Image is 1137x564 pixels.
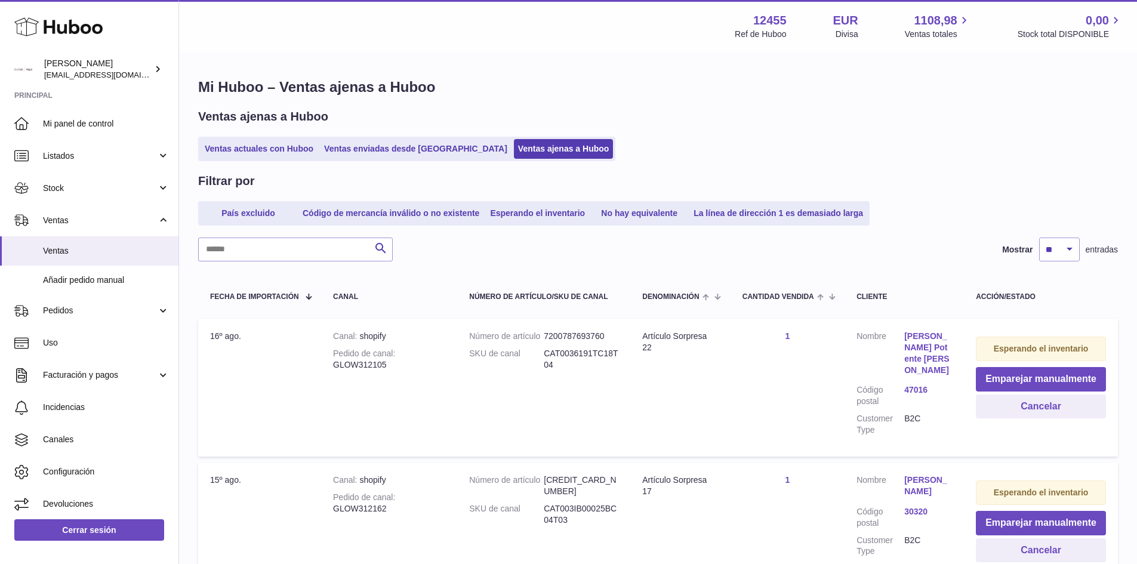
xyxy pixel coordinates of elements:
button: Cancelar [976,538,1106,563]
dd: B2C [904,535,952,557]
a: Ventas enviadas desde [GEOGRAPHIC_DATA] [320,139,512,159]
a: [PERSON_NAME] Potente [PERSON_NAME] [904,331,952,376]
span: Stock total DISPONIBLE [1018,29,1123,40]
span: Denominación [642,293,699,301]
dt: Código postal [856,506,904,529]
dd: 7200787693760 [544,331,618,342]
span: Incidencias [43,402,170,413]
a: Esperando el inventario [486,204,589,223]
span: Canales [43,434,170,445]
strong: Pedido de canal [333,349,395,358]
h2: Filtrar por [198,173,254,189]
dt: Nombre [856,331,904,379]
div: GLOW312105 [333,348,445,371]
div: Divisa [836,29,858,40]
span: Uso [43,337,170,349]
img: pedidos@glowrias.com [14,60,32,78]
button: Emparejar manualmente [976,367,1106,392]
div: Número de artículo/SKU de canal [469,293,618,301]
dt: Nombre [856,474,904,500]
button: Cancelar [976,395,1106,419]
span: Stock [43,183,157,194]
div: [PERSON_NAME] [44,58,152,81]
a: Ventas actuales con Huboo [201,139,318,159]
a: Cerrar sesión [14,519,164,541]
span: Facturación y pagos [43,369,157,381]
dt: Número de artículo [469,331,544,342]
a: País excluido [201,204,296,223]
button: Emparejar manualmente [976,511,1106,535]
strong: EUR [833,13,858,29]
strong: Esperando el inventario [994,344,1089,353]
h2: Ventas ajenas a Huboo [198,109,328,125]
dt: SKU de canal [469,348,544,371]
dt: Número de artículo [469,474,544,497]
span: Pedidos [43,305,157,316]
dd: [CREDIT_CARD_NUMBER] [544,474,618,497]
a: 47016 [904,384,952,396]
span: Ventas [43,245,170,257]
strong: Canal [333,331,359,341]
div: shopify [333,474,445,486]
span: Añadir pedido manual [43,275,170,286]
label: Mostrar [1002,244,1033,255]
h1: Mi Huboo – Ventas ajenas a Huboo [198,78,1118,97]
span: 1108,98 [914,13,957,29]
a: 0,00 Stock total DISPONIBLE [1018,13,1123,40]
a: No hay equivalente [591,204,687,223]
span: Listados [43,150,157,162]
a: 1 [785,331,790,341]
span: entradas [1086,244,1118,255]
strong: Canal [333,475,359,485]
strong: Esperando el inventario [994,488,1089,497]
strong: Pedido de canal [333,492,395,502]
span: Ventas totales [905,29,971,40]
dt: SKU de canal [469,503,544,526]
dt: Customer Type [856,413,904,436]
span: Fecha de importación [210,293,299,301]
span: Ventas [43,215,157,226]
span: Mi panel de control [43,118,170,130]
span: Devoluciones [43,498,170,510]
a: Ventas ajenas a Huboo [514,139,614,159]
dd: B2C [904,413,952,436]
a: 1 [785,475,790,485]
div: shopify [333,331,445,342]
div: Cliente [856,293,952,301]
span: Configuración [43,466,170,477]
dd: CAT0036191TC18T04 [544,348,618,371]
dd: CAT003IB00025BC04T03 [544,503,618,526]
strong: 12455 [753,13,787,29]
div: GLOW312162 [333,492,445,514]
a: 30320 [904,506,952,517]
div: Canal [333,293,445,301]
div: Acción/Estado [976,293,1106,301]
span: Cantidad vendida [742,293,814,301]
td: 16º ago. [198,319,321,457]
a: 1108,98 Ventas totales [905,13,971,40]
div: Ref de Huboo [735,29,786,40]
div: Artículo Sorpresa 22 [642,331,719,353]
div: Artículo Sorpresa 17 [642,474,719,497]
a: La línea de dirección 1 es demasiado larga [689,204,867,223]
a: [PERSON_NAME] [904,474,952,497]
span: 0,00 [1086,13,1109,29]
dt: Código postal [856,384,904,407]
span: [EMAIL_ADDRESS][DOMAIN_NAME] [44,70,175,79]
dt: Customer Type [856,535,904,557]
a: Código de mercancía inválido o no existente [298,204,483,223]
